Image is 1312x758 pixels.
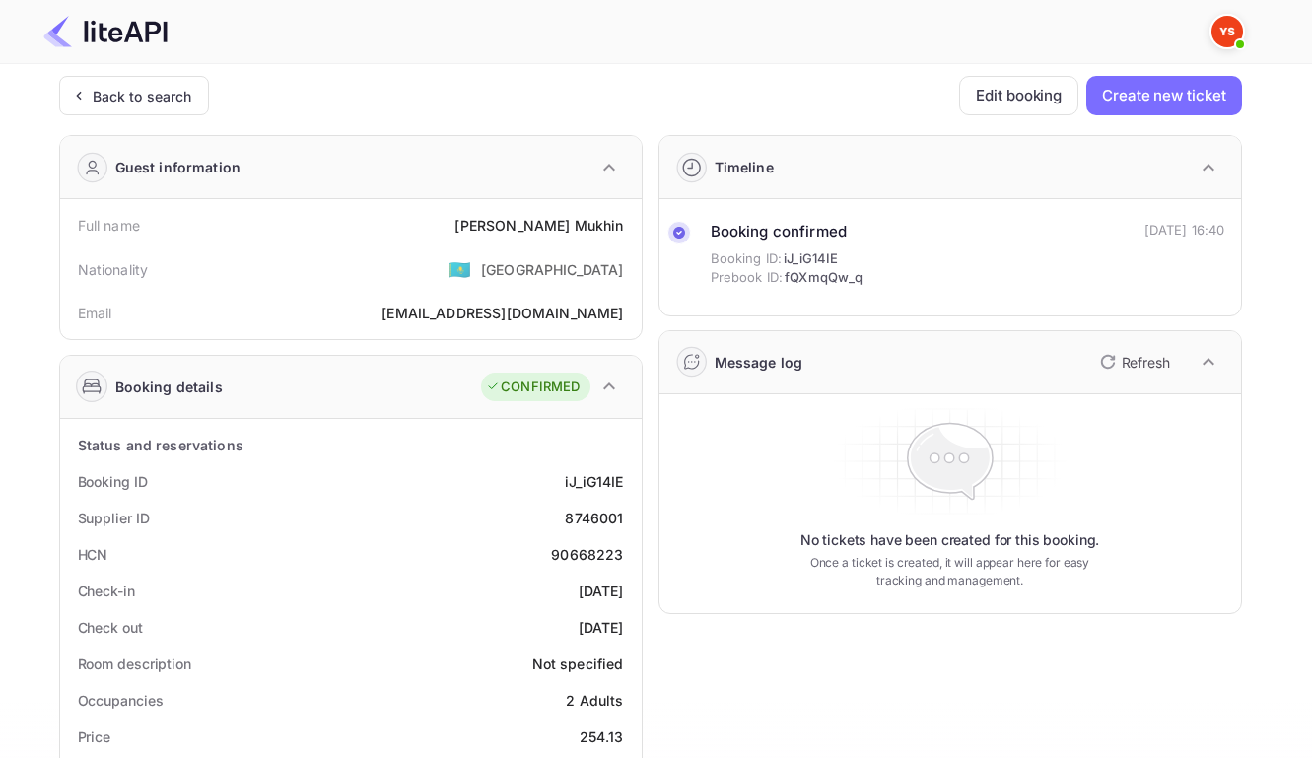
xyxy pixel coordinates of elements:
button: Create new ticket [1086,76,1241,115]
div: [PERSON_NAME] Mukhin [454,215,623,236]
div: Message log [715,352,803,373]
button: Edit booking [959,76,1078,115]
div: Email [78,303,112,323]
div: Price [78,726,111,747]
div: CONFIRMED [486,378,580,397]
div: [EMAIL_ADDRESS][DOMAIN_NAME] [381,303,623,323]
p: No tickets have been created for this booking. [800,530,1100,550]
div: [DATE] [579,617,624,638]
div: Check-in [78,581,135,601]
div: 254.13 [580,726,624,747]
div: iJ_iG14IE [565,471,623,492]
div: HCN [78,544,108,565]
div: Booking ID [78,471,148,492]
div: 90668223 [551,544,623,565]
div: Booking confirmed [711,221,863,243]
div: Supplier ID [78,508,150,528]
div: [GEOGRAPHIC_DATA] [481,259,624,280]
img: Yandex Support [1211,16,1243,47]
span: United States [449,251,471,287]
span: Booking ID: [711,249,783,269]
div: Occupancies [78,690,164,711]
img: LiteAPI Logo [43,16,168,47]
span: Prebook ID: [711,268,784,288]
button: Refresh [1088,346,1178,378]
div: [DATE] 16:40 [1144,221,1225,241]
div: Booking details [115,377,223,397]
div: Check out [78,617,143,638]
p: Once a ticket is created, it will appear here for easy tracking and management. [794,554,1106,589]
span: fQXmqQw_q [785,268,863,288]
div: Timeline [715,157,774,177]
span: iJ_iG14IE [784,249,838,269]
div: 2 Adults [566,690,623,711]
div: Full name [78,215,140,236]
div: Room description [78,654,191,674]
div: Guest information [115,157,242,177]
div: Back to search [93,86,192,106]
p: Refresh [1122,352,1170,373]
div: 8746001 [565,508,623,528]
div: [DATE] [579,581,624,601]
div: Not specified [532,654,624,674]
div: Status and reservations [78,435,243,455]
div: Nationality [78,259,149,280]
